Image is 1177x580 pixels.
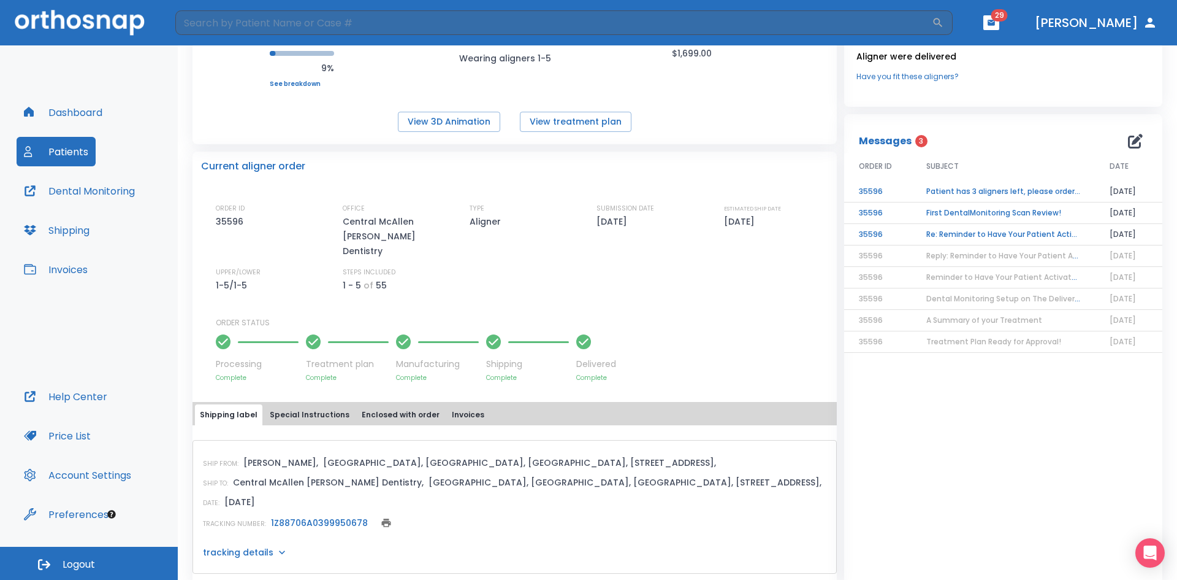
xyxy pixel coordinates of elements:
[216,373,299,382] p: Complete
[17,98,110,127] button: Dashboard
[672,46,712,61] p: $1,699.00
[912,181,1095,203] td: Patient has 3 aligners left, please order next set!
[396,358,479,371] p: Manufacturing
[306,358,389,371] p: Treatment plan
[17,137,96,166] button: Patients
[459,51,569,66] p: Wearing aligners 1-5
[203,546,273,559] p: tracking details
[1110,336,1136,347] span: [DATE]
[343,267,395,278] p: STEPS INCLUDED
[343,278,361,293] p: 1 - 5
[17,460,139,490] button: Account Settings
[1030,12,1162,34] button: [PERSON_NAME]
[203,478,228,489] p: SHIP TO:
[859,315,883,325] span: 35596
[357,404,444,425] button: Enclosed with order
[1095,224,1162,246] td: [DATE]
[926,315,1042,325] span: A Summary of your Treatment
[926,293,1095,304] span: Dental Monitoring Setup on The Delivery Day
[470,214,505,229] p: Aligner
[596,203,654,214] p: SUBMISSION DATE
[195,404,834,425] div: tabs
[195,404,262,425] button: Shipping label
[17,421,98,450] button: Price List
[63,558,95,571] span: Logout
[576,358,616,371] p: Delivered
[378,514,395,532] button: print
[596,214,631,229] p: [DATE]
[859,272,883,282] span: 35596
[216,358,299,371] p: Processing
[486,358,569,371] p: Shipping
[856,71,1150,82] a: Have you fit these aligners?
[859,134,912,149] p: Messages
[576,373,616,382] p: Complete
[926,336,1061,347] span: Treatment Plan Ready for Approval!
[1095,181,1162,203] td: [DATE]
[1110,272,1136,282] span: [DATE]
[859,336,883,347] span: 35596
[106,509,117,520] div: Tooltip anchor
[1110,315,1136,325] span: [DATE]
[17,215,97,245] button: Shipping
[724,203,781,214] p: ESTIMATED SHIP DATE
[856,49,1150,64] p: Aligner were delivered
[447,404,489,425] button: Invoices
[991,9,1008,21] span: 29
[343,214,447,258] p: Central McAllen [PERSON_NAME] Dentistry
[17,382,115,411] button: Help Center
[201,159,305,174] p: Current aligner order
[844,224,912,246] td: 35596
[429,475,821,490] p: [GEOGRAPHIC_DATA], [GEOGRAPHIC_DATA], [GEOGRAPHIC_DATA], [STREET_ADDRESS],
[844,181,912,203] td: 35596
[859,161,892,172] span: ORDER ID
[216,317,828,328] p: ORDER STATUS
[376,278,387,293] p: 55
[1110,161,1129,172] span: DATE
[396,373,479,382] p: Complete
[1135,538,1165,568] div: Open Intercom Messenger
[270,80,334,88] a: See breakdown
[175,10,932,35] input: Search by Patient Name or Case #
[17,176,142,206] button: Dental Monitoring
[915,135,928,147] span: 3
[1110,293,1136,304] span: [DATE]
[859,293,883,304] span: 35596
[203,519,266,530] p: TRACKING NUMBER:
[520,112,631,132] button: View treatment plan
[271,517,368,529] a: 1Z88706A0399950678
[203,498,219,509] p: DATE:
[926,161,959,172] span: SUBJECT
[17,255,95,284] button: Invoices
[216,267,261,278] p: UPPER/LOWER
[265,404,354,425] button: Special Instructions
[398,112,500,132] button: View 3D Animation
[233,475,424,490] p: Central McAllen [PERSON_NAME] Dentistry,
[364,278,373,293] p: of
[470,203,484,214] p: TYPE
[323,455,716,470] p: [GEOGRAPHIC_DATA], [GEOGRAPHIC_DATA], [GEOGRAPHIC_DATA], [STREET_ADDRESS],
[15,10,145,35] img: Orthosnap
[306,373,389,382] p: Complete
[1110,250,1136,261] span: [DATE]
[859,250,883,261] span: 35596
[724,214,759,229] p: [DATE]
[17,500,116,529] button: Preferences
[912,203,1095,224] td: First DentalMonitoring Scan Review!
[216,203,245,214] p: ORDER ID
[1095,203,1162,224] td: [DATE]
[216,214,248,229] p: 35596
[912,224,1095,246] td: Re: Reminder to Have Your Patient Activate the Dental Monitoring App
[844,203,912,224] td: 35596
[216,278,251,293] p: 1-5/1-5
[270,61,334,75] p: 9%
[203,458,238,470] p: SHIP FROM:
